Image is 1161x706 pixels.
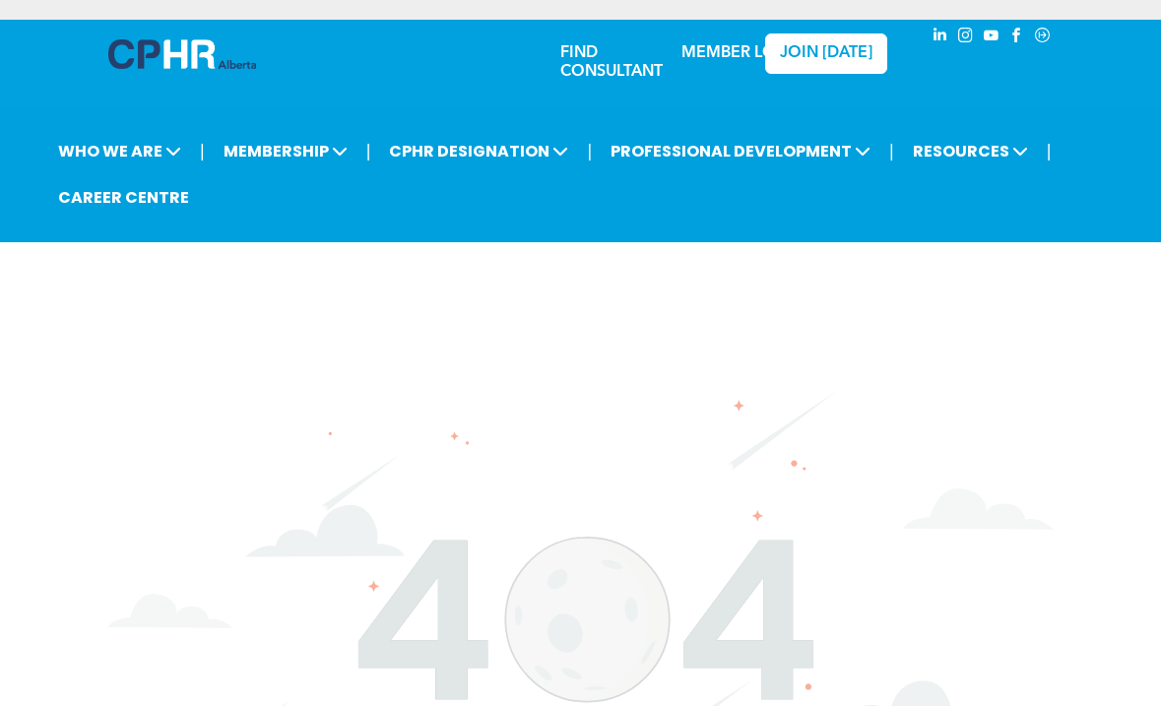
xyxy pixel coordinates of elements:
span: CPHR DESIGNATION [383,133,574,169]
a: MEMBER LOGIN [681,45,805,61]
a: FIND CONSULTANT [560,45,663,80]
a: instagram [955,25,977,51]
li: | [587,131,592,171]
a: facebook [1006,25,1028,51]
span: RESOURCES [907,133,1034,169]
a: youtube [981,25,1002,51]
a: linkedin [930,25,951,51]
span: JOIN [DATE] [780,44,872,63]
li: | [366,131,371,171]
li: | [889,131,894,171]
span: WHO WE ARE [52,133,187,169]
img: A blue and white logo for cp alberta [108,39,256,69]
a: JOIN [DATE] [765,33,888,74]
li: | [200,131,205,171]
span: MEMBERSHIP [218,133,354,169]
span: PROFESSIONAL DEVELOPMENT [605,133,876,169]
a: Social network [1032,25,1054,51]
a: CAREER CENTRE [52,179,195,216]
li: | [1047,131,1052,171]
